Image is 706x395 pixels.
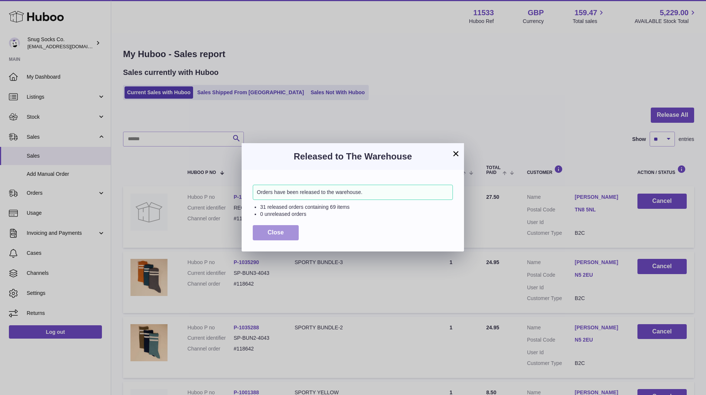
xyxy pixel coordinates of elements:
span: Close [268,229,284,236]
button: × [451,149,460,158]
div: Orders have been released to the warehouse. [253,185,453,200]
li: 0 unreleased orders [260,211,453,218]
button: Close [253,225,299,240]
h3: Released to The Warehouse [253,151,453,162]
li: 31 released orders containing 69 items [260,204,453,211]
